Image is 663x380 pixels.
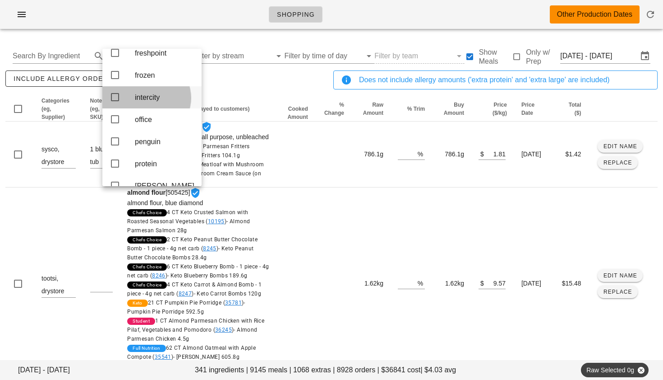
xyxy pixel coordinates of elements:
a: Shopping [269,6,322,23]
div: office [135,115,194,124]
div: frozen [135,71,194,80]
span: % Trim [407,106,425,112]
span: $1.42 [565,150,581,158]
span: Keto [133,300,143,307]
div: Does not include allergy amounts ('extra protein' and 'extra large' are included) [359,75,650,85]
td: [DATE] [514,188,550,380]
th: Price Date: Not sorted. Activate to sort ascending. [514,97,550,122]
span: 4 CT Keto Crusted Salmon with Roasted Seasonal Vegetables ( ) [127,209,250,234]
span: Shopping [276,11,315,18]
label: Show Meals [479,48,511,66]
th: Categories (eg, Supplier): Not sorted. Activate to sort ascending. [34,97,83,122]
span: Chefs Choice [133,209,161,216]
span: Notes (eg, SKU) [90,98,105,120]
div: Filter by time of day [284,49,374,63]
button: Edit Name [598,269,643,282]
a: 35781 [225,300,242,306]
a: 8246 [152,272,166,279]
div: Other Production Dates [557,9,632,20]
span: 1 CT Almond Parmesan Chicken with Rice Pilaf, Vegetables and Pomodoro ( ) [127,318,264,342]
th: Cooked Amount: Not sorted. Activate to sort ascending. [276,97,315,122]
div: % [418,277,425,289]
span: 21 CT Pumpkin Pie Porridge ( ) [127,300,245,315]
span: Total ($) [569,102,581,116]
span: Raw Selected 0g [586,363,643,377]
span: Edit Name [603,272,637,279]
a: 35541 [155,354,171,360]
a: 8245 [203,245,216,252]
div: freshpoint [135,49,194,57]
span: 4 CT Keto Carrot & Almond Bomb - 1 piece - 4g net carb ( ) [127,281,262,297]
span: Replace [603,289,632,295]
button: Replace [598,156,638,169]
div: penguin [135,137,194,146]
span: - [PERSON_NAME] 605.8g [173,354,239,360]
strong: almond flour [127,189,166,196]
button: Close [637,366,645,374]
a: 36245 [215,327,232,333]
th: Buy Amount: Not sorted. Activate to sort ascending. [432,97,471,122]
span: - Keto Blueberry Bombs 189.6g [167,272,248,279]
th: Total ($): Not sorted. Activate to sort ascending. [550,97,588,122]
span: Categories (eg, Supplier) [41,98,69,120]
span: % Change [324,102,344,116]
span: Chefs Choice [133,263,161,271]
div: $ [479,277,484,289]
span: | $4.03 avg [420,365,456,375]
span: 62 CT Almond Oatmeal with Apple Compote ( ) [127,345,256,360]
th: % Change: Not sorted. Activate to sort ascending. [315,97,351,122]
a: 8247 [179,291,192,297]
a: 10195 [208,218,225,225]
span: - Pumpkin Pie Porridge 592.5g [127,300,245,315]
span: Full Nutrition [133,345,161,352]
div: $ [479,148,484,160]
span: [505425] [127,189,269,380]
td: 786.1g [351,122,391,188]
span: Chefs Choice [133,281,161,289]
span: almond flour, blue diamond [127,199,203,206]
span: Student [133,318,150,325]
span: Cooked Amount [287,106,308,120]
span: - Keto Carrot Bombs 120g [194,291,262,297]
button: include allergy orders [5,70,120,87]
span: Buy Amount [444,102,464,116]
td: 786.1g [432,122,471,188]
div: intercity [135,93,194,102]
span: Price ($/kg) [493,102,507,116]
th: Raw Amount: Not sorted. Activate to sort ascending. [351,97,391,122]
label: Only w/ Prep [526,48,560,66]
th: Notes (eg, SKU): Not sorted. Activate to sort ascending. [83,97,120,122]
span: 2 CT Keto Peanut Butter Chocolate Bomb - 1 piece - 4g net carb ( ) [127,236,258,261]
span: Replace [603,160,632,166]
button: Edit Name [598,140,643,153]
td: 1.62kg [432,188,471,380]
span: Price Date [521,102,534,116]
span: include allergy orders [13,75,113,82]
div: [PERSON_NAME] [135,182,194,190]
th: Price ($/kg): Not sorted. Activate to sort ascending. [471,97,514,122]
button: Replace [598,286,638,298]
div: protein [135,160,194,168]
th: % Trim: Not sorted. Activate to sort ascending. [391,97,432,122]
span: $15.48 [562,280,581,287]
td: [DATE] [514,122,550,188]
span: Raw Amount [363,102,383,116]
span: Chefs Choice [133,236,161,244]
span: Edit Name [603,143,637,150]
td: 1.62kg [351,188,391,380]
div: % [418,148,425,160]
div: Filter by stream [194,49,285,63]
span: 6 CT Keto Blueberry Bomb - 1 piece - 4g net carb ( ) [127,263,269,279]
